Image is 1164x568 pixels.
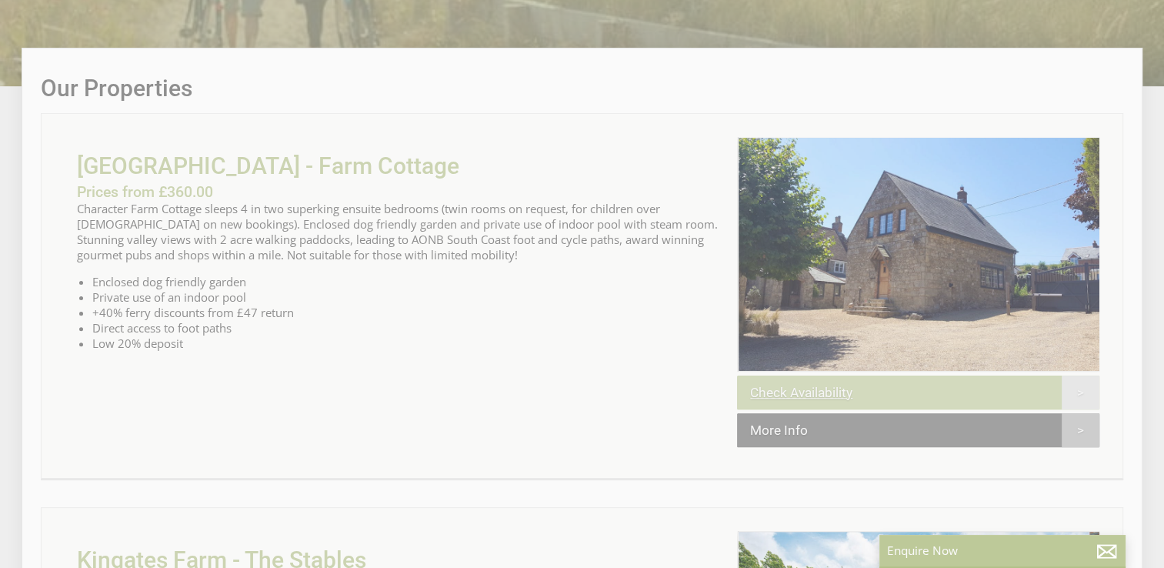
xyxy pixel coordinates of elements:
li: Enclosed dog friendly garden [92,274,725,289]
a: Check Availability [737,376,1099,409]
img: Kingates_Farm.original.jpg [738,137,1100,372]
a: More Info [737,413,1099,447]
a: [GEOGRAPHIC_DATA] - Farm Cottage [77,152,459,179]
li: +40% ferry discounts from £47 return [92,305,725,320]
p: Enquire Now [887,543,1118,559]
h3: Prices from £360.00 [77,183,725,201]
li: Private use of an indoor pool [92,289,725,305]
li: Direct access to foot paths [92,320,725,336]
p: Character Farm Cottage sleeps 4 in two superking ensuite bedrooms (twin rooms on request, for chi... [77,201,725,262]
li: Low 20% deposit [92,336,725,351]
h1: Our Properties [41,75,745,102]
